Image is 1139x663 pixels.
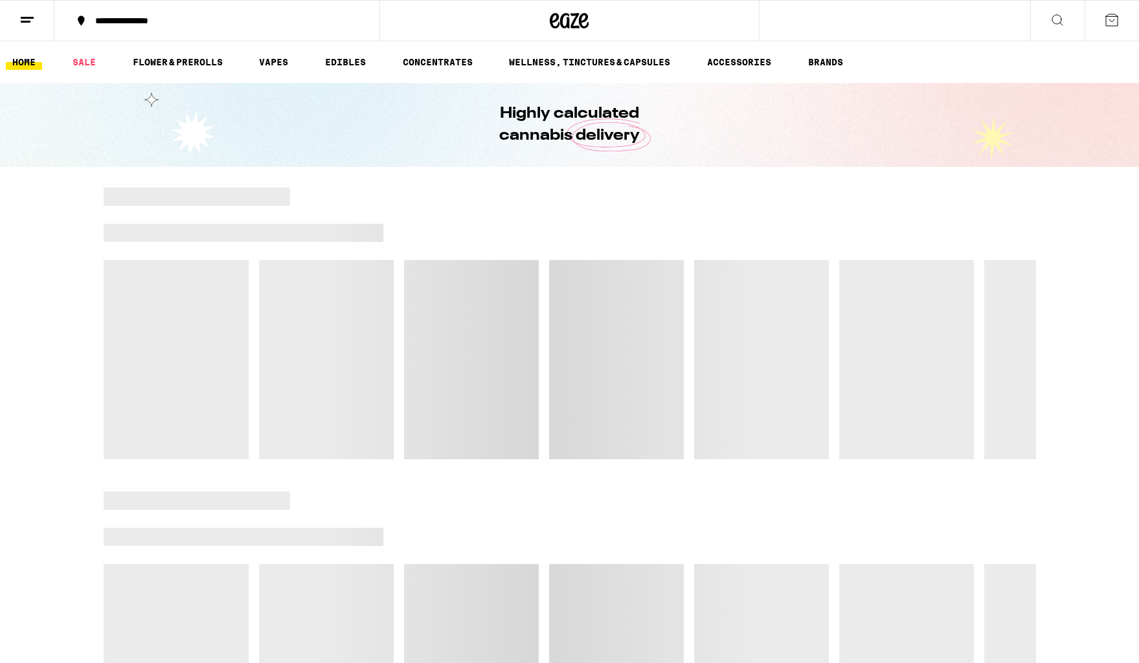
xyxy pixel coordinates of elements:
a: CONCENTRATES [396,54,479,70]
a: FLOWER & PREROLLS [126,54,229,70]
a: HOME [6,54,42,70]
a: ACCESSORIES [701,54,778,70]
a: VAPES [253,54,295,70]
a: SALE [66,54,102,70]
a: WELLNESS, TINCTURES & CAPSULES [502,54,677,70]
a: BRANDS [802,54,850,70]
h1: Highly calculated cannabis delivery [463,103,677,147]
a: EDIBLES [319,54,372,70]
